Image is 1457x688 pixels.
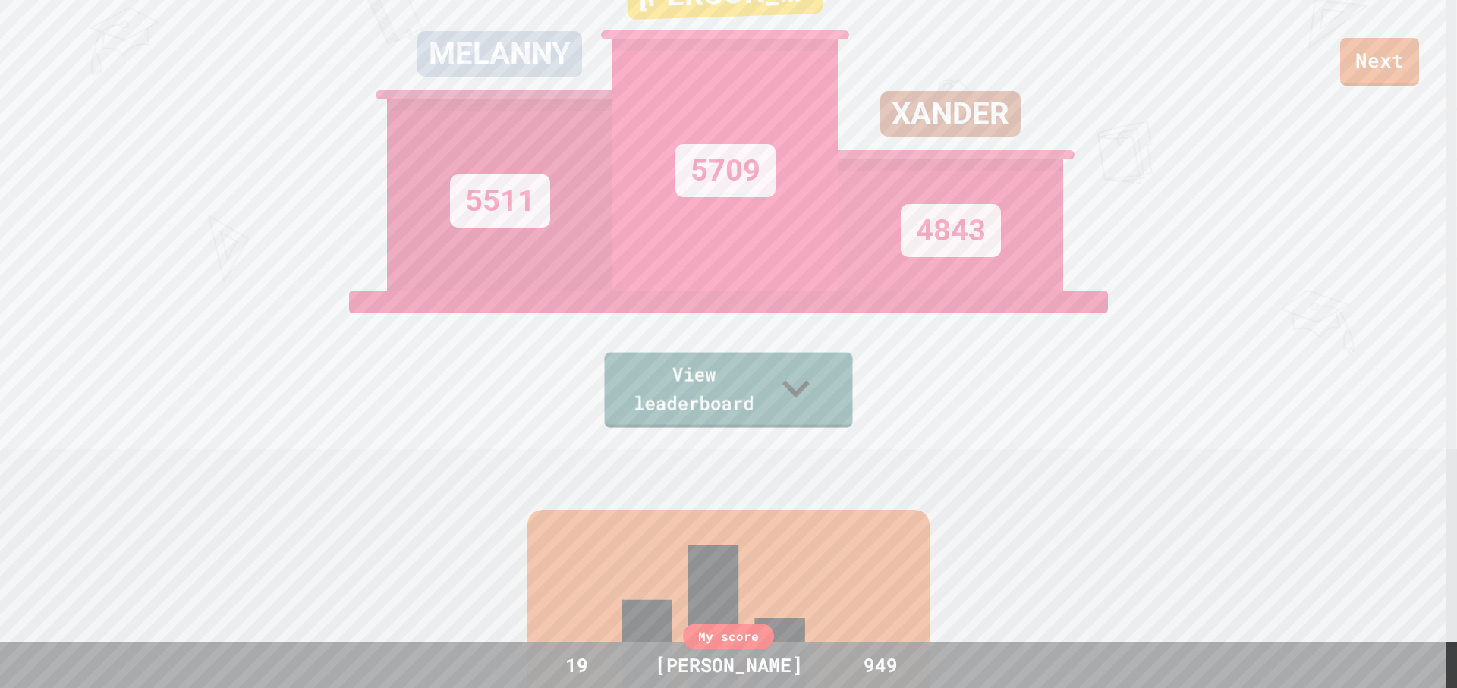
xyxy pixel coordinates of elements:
[450,174,550,228] div: 5511
[683,624,774,649] div: My score
[675,144,776,197] div: 5709
[417,31,582,77] div: MELANNY
[605,353,853,428] a: View leaderboard
[880,91,1021,137] div: XANDER
[1340,38,1419,86] a: Next
[520,651,634,680] div: 19
[901,204,1001,257] div: 4843
[640,651,818,680] div: [PERSON_NAME]
[823,651,937,680] div: 949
